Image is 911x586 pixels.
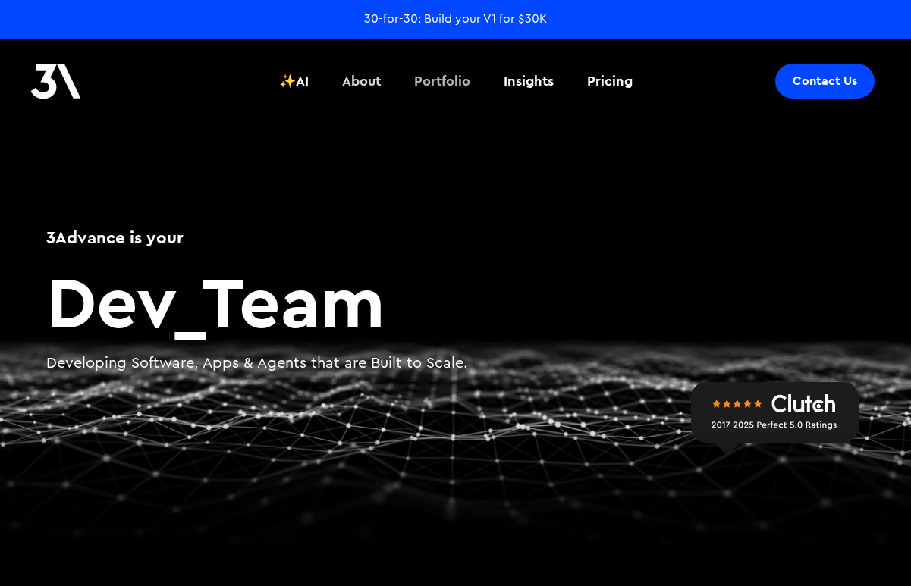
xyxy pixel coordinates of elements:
[364,11,547,27] a: 30-for-30: Build your V1 for $30K
[46,265,865,337] h2: Team
[46,353,865,374] p: Developing Software, Apps & Agents that are Built to Scale.
[414,71,470,91] div: Portfolio
[270,53,318,109] a: ✨AI
[587,71,633,91] div: Pricing
[279,71,309,91] div: ✨AI
[342,71,381,91] div: About
[793,74,857,89] div: Contact Us
[578,53,642,109] a: Pricing
[172,255,202,346] span: _
[775,64,875,99] a: Contact Us
[333,53,390,109] a: About
[46,225,865,249] h1: 3Advance is your
[495,53,563,109] a: Insights
[46,255,172,346] span: Dev
[405,53,479,109] a: Portfolio
[504,71,554,91] div: Insights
